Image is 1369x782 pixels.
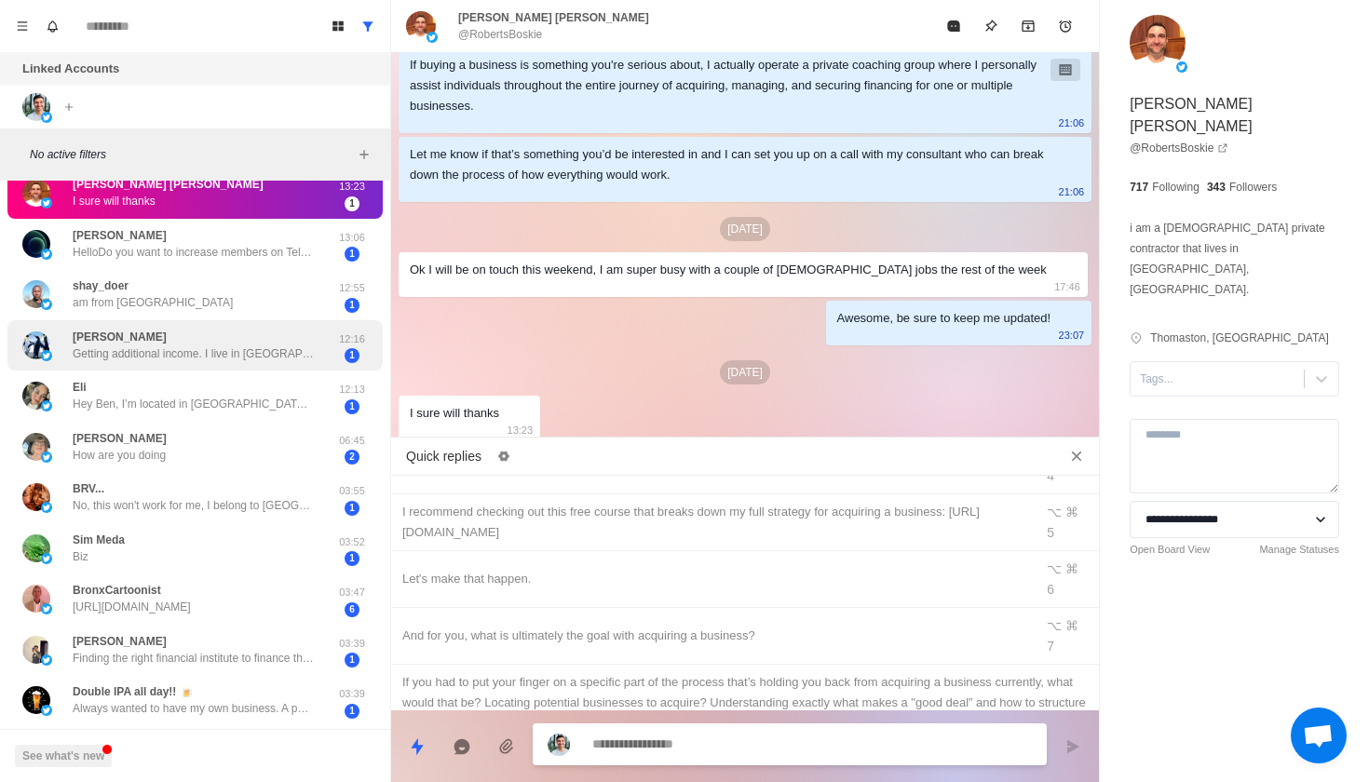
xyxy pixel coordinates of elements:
[972,7,1010,45] button: Pin
[1047,7,1084,45] button: Add reminder
[73,700,315,717] p: Always wanted to have my own business. A partner/friend and I are getting serious about it now. I...
[399,728,436,765] button: Quick replies
[508,420,534,440] p: 13:23
[458,26,542,43] p: @RobertsBoskie
[345,399,359,414] span: 1
[73,480,104,497] p: BRV...
[427,32,438,43] img: picture
[1130,542,1210,558] a: Open Board View
[458,9,649,26] p: [PERSON_NAME] [PERSON_NAME]
[345,653,359,667] span: 1
[41,452,52,463] img: picture
[329,636,375,652] p: 03:39
[1150,330,1329,346] p: Thomaston, [GEOGRAPHIC_DATA]
[329,280,375,296] p: 12:55
[329,483,375,499] p: 03:55
[41,654,52,666] img: picture
[41,350,52,361] img: picture
[41,400,52,411] img: picture
[345,247,359,262] span: 1
[1059,325,1085,345] p: 23:07
[353,11,383,41] button: Show all conversations
[22,585,50,613] img: picture
[22,331,50,359] img: picture
[73,633,167,650] p: [PERSON_NAME]
[1130,140,1228,156] a: @RobertsBoskie
[22,483,50,511] img: picture
[41,249,52,260] img: picture
[73,599,191,615] p: [URL][DOMAIN_NAME]
[329,433,375,449] p: 06:45
[22,382,50,410] img: picture
[1047,502,1088,543] div: ⌥ ⌘ 5
[1130,15,1186,71] img: picture
[402,569,1023,589] div: Let's make that happen.
[73,329,167,345] p: [PERSON_NAME]
[41,197,52,209] img: picture
[73,447,166,464] p: How are you doing
[329,230,375,246] p: 13:06
[1152,179,1200,195] p: Following
[7,11,37,41] button: Menu
[37,11,67,41] button: Notifications
[1047,559,1088,600] div: ⌥ ⌘ 6
[488,728,525,765] button: Add media
[41,299,52,310] img: picture
[73,193,156,209] p: I sure will thanks
[720,217,770,241] p: [DATE]
[329,331,375,347] p: 12:16
[720,360,770,384] p: [DATE]
[1130,218,1339,300] p: i am a [DEMOGRAPHIC_DATA] private contractor that lives in [GEOGRAPHIC_DATA], [GEOGRAPHIC_DATA].
[22,60,119,78] p: Linked Accounts
[935,7,972,45] button: Mark as read
[73,396,315,412] p: Hey Ben, I’m located in [GEOGRAPHIC_DATA][US_STATE]. My husband and I already have two health and...
[22,686,50,714] img: picture
[345,501,359,516] span: 1
[402,626,1023,646] div: And for you, what is ultimately the goal with acquiring a business?
[73,683,194,700] p: Double IPA all day!! 🍺
[329,585,375,600] p: 03:47
[41,112,52,123] img: picture
[329,686,375,702] p: 03:39
[402,502,1023,543] div: I recommend checking out this free course that breaks down my full strategy for acquiring a busin...
[73,548,88,565] p: Biz
[1047,615,1088,656] div: ⌥ ⌘ 7
[41,502,52,513] img: picture
[73,582,161,599] p: BronxCartoonist
[410,55,1050,116] div: If buying a business is something you're serious about, I actually operate a private coaching gro...
[1054,728,1091,765] button: Send message
[73,532,125,548] p: Sim Meda
[1130,179,1148,195] p: 717
[1059,182,1085,202] p: 21:06
[1062,441,1091,471] button: Close quick replies
[73,430,167,447] p: [PERSON_NAME]
[1229,179,1277,195] p: Followers
[30,146,353,163] p: No active filters
[1291,708,1347,763] div: Open chat
[489,441,519,471] button: Edit quick replies
[73,650,315,667] p: Finding the right financial institute to finance the purchase of the business.
[41,705,52,716] img: picture
[406,447,481,466] p: Quick replies
[410,403,499,424] div: I sure will thanks
[443,728,481,765] button: Reply with AI
[1259,542,1339,558] a: Manage Statuses
[73,345,315,362] p: Getting additional income. I live in [GEOGRAPHIC_DATA]
[345,348,359,363] span: 1
[345,196,359,211] span: 1
[837,308,1051,329] div: Awesome, be sure to keep me updated!
[15,745,112,767] button: See what's new
[323,11,353,41] button: Board View
[1176,61,1187,73] img: picture
[41,603,52,614] img: picture
[58,96,80,118] button: Add account
[1010,7,1047,45] button: Archive
[73,244,315,261] p: HelloDo you want to increase members on Telegram, Instagram, TikTok, get more RTs, likes on your ...
[22,534,50,562] img: picture
[73,379,87,396] p: Eli
[22,93,50,121] img: picture
[1130,93,1339,138] p: [PERSON_NAME] [PERSON_NAME]
[353,143,375,166] button: Add filters
[73,176,264,193] p: [PERSON_NAME] [PERSON_NAME]
[73,294,233,311] p: am from [GEOGRAPHIC_DATA]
